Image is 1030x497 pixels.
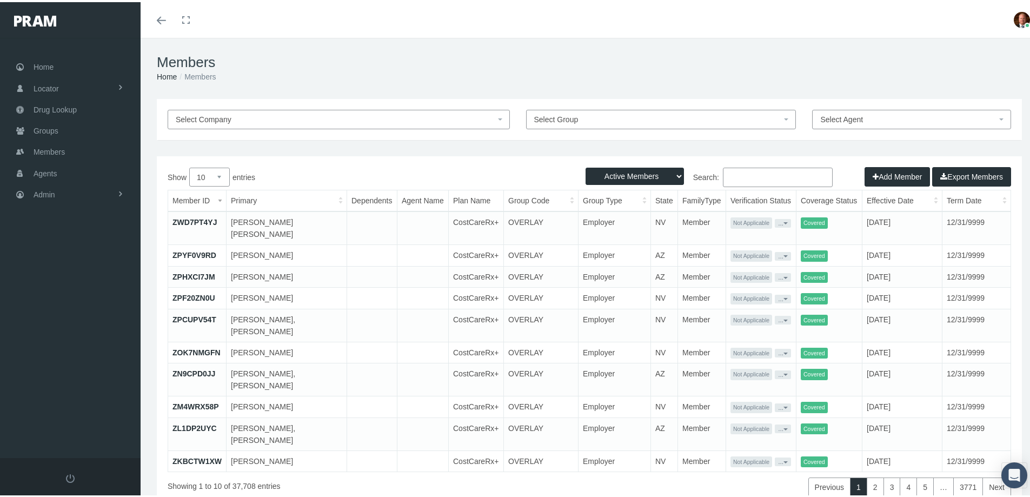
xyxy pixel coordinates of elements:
[801,421,828,433] span: Covered
[449,415,504,448] td: CostCareRx+
[34,76,59,97] span: Locator
[651,415,678,448] td: AZ
[678,307,726,340] td: Member
[942,307,1011,340] td: 12/31/9999
[678,340,726,361] td: Member
[172,249,216,257] a: ZPYF0V9RD
[730,291,772,302] span: Not Applicable
[579,188,651,209] th: Group Type: activate to sort column ascending
[449,361,504,394] td: CostCareRx+
[862,394,942,416] td: [DATE]
[504,415,579,448] td: OVERLAY
[579,340,651,361] td: Employer
[982,475,1011,495] a: Next
[227,286,347,307] td: [PERSON_NAME]
[172,455,222,463] a: ZKBCTW1XW
[579,415,651,448] td: Employer
[775,455,791,464] button: ...
[862,307,942,340] td: [DATE]
[651,448,678,469] td: NV
[942,340,1011,361] td: 12/31/9999
[227,307,347,340] td: [PERSON_NAME], [PERSON_NAME]
[808,475,850,495] a: Previous
[504,243,579,264] td: OVERLAY
[678,209,726,243] td: Member
[227,340,347,361] td: [PERSON_NAME]
[678,361,726,394] td: Member
[801,313,828,324] span: Covered
[678,286,726,307] td: Member
[34,161,57,182] span: Agents
[14,14,56,24] img: PRAM_20_x_78.png
[172,216,217,224] a: ZWD7PT4YJ
[867,475,884,495] a: 2
[862,340,942,361] td: [DATE]
[34,182,55,203] span: Admin
[504,264,579,286] td: OVERLAY
[801,248,828,260] span: Covered
[730,421,772,433] span: Not Applicable
[172,422,217,430] a: ZL1DP2UYC
[775,368,791,377] button: ...
[176,113,231,122] span: Select Company
[34,97,77,118] span: Drug Lookup
[449,448,504,469] td: CostCareRx+
[449,264,504,286] td: CostCareRx+
[504,286,579,307] td: OVERLAY
[678,243,726,264] td: Member
[862,415,942,448] td: [DATE]
[678,415,726,448] td: Member
[449,209,504,243] td: CostCareRx+
[862,188,942,209] th: Effective Date: activate to sort column ascending
[796,188,862,209] th: Coverage Status
[942,394,1011,416] td: 12/31/9999
[504,361,579,394] td: OVERLAY
[932,165,1011,184] button: Export Members
[504,307,579,340] td: OVERLAY
[820,113,863,122] span: Select Agent
[678,394,726,416] td: Member
[730,400,772,411] span: Not Applicable
[723,165,833,185] input: Search:
[850,475,867,495] a: 1
[579,209,651,243] td: Employer
[157,52,1022,69] h1: Members
[157,70,177,79] a: Home
[504,188,579,209] th: Group Code: activate to sort column ascending
[168,165,589,184] label: Show entries
[579,243,651,264] td: Employer
[651,264,678,286] td: AZ
[579,307,651,340] td: Employer
[726,188,796,209] th: Verification Status
[942,286,1011,307] td: 12/31/9999
[168,188,227,209] th: Member ID: activate to sort column ascending
[730,346,772,357] span: Not Applicable
[651,307,678,340] td: NV
[775,250,791,259] button: ...
[801,270,828,281] span: Covered
[651,361,678,394] td: AZ
[651,243,678,264] td: AZ
[1014,10,1030,26] img: S_Profile_Picture_693.jpg
[1001,460,1027,486] div: Open Intercom Messenger
[34,140,65,160] span: Members
[172,313,216,322] a: ZPCUPV54T
[801,346,828,357] span: Covered
[504,340,579,361] td: OVERLAY
[227,243,347,264] td: [PERSON_NAME]
[678,188,726,209] th: FamilyType
[651,286,678,307] td: NV
[801,454,828,466] span: Covered
[227,394,347,416] td: [PERSON_NAME]
[678,264,726,286] td: Member
[449,307,504,340] td: CostCareRx+
[504,448,579,469] td: OVERLAY
[862,264,942,286] td: [DATE]
[900,475,917,495] a: 4
[449,394,504,416] td: CostCareRx+
[651,340,678,361] td: NV
[227,361,347,394] td: [PERSON_NAME], [PERSON_NAME]
[801,215,828,227] span: Covered
[579,264,651,286] td: Employer
[730,367,772,378] span: Not Applicable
